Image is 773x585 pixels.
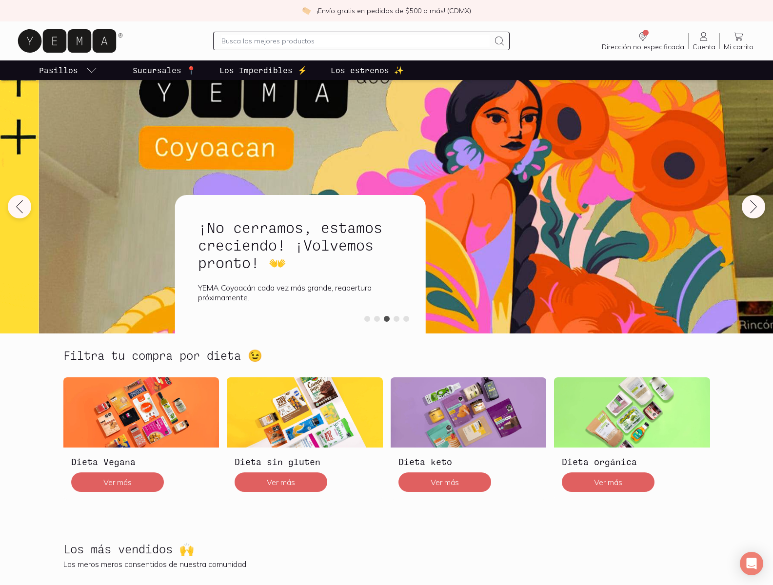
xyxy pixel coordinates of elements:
[391,377,547,499] a: Dieta ketoDieta ketoVer más
[693,42,715,51] span: Cuenta
[227,377,383,448] img: Dieta sin gluten
[71,455,212,468] h3: Dieta Vegana
[554,377,710,499] a: Dieta orgánicaDieta orgánicaVer más
[71,472,164,492] button: Ver más
[37,60,99,80] a: pasillo-todos-link
[302,6,311,15] img: check
[598,31,688,51] a: Dirección no especificada
[39,64,78,76] p: Pasillos
[218,60,309,80] a: Los Imperdibles ⚡️
[63,543,194,555] h2: Los más vendidos 🙌
[235,472,327,492] button: Ver más
[133,64,196,76] p: Sucursales 📍
[329,60,406,80] a: Los estrenos ✨
[131,60,198,80] a: Sucursales 📍
[219,64,307,76] p: Los Imperdibles ⚡️
[63,559,710,569] p: Los meros meros consentidos de nuestra comunidad
[63,377,219,448] img: Dieta Vegana
[740,552,763,575] div: Open Intercom Messenger
[398,472,491,492] button: Ver más
[554,377,710,448] img: Dieta orgánica
[398,455,539,468] h3: Dieta keto
[198,283,402,302] p: YEMA Coyoacán cada vez más grande, reapertura próximamente.
[221,35,490,47] input: Busca los mejores productos
[227,377,383,499] a: Dieta sin glutenDieta sin glutenVer más
[317,6,471,16] p: ¡Envío gratis en pedidos de $500 o más! (CDMX)
[198,218,402,271] h2: ¡No cerramos, estamos creciendo! ¡Volvemos pronto! 👐
[63,349,262,362] h2: Filtra tu compra por dieta 😉
[562,472,654,492] button: Ver más
[602,42,684,51] span: Dirección no especificada
[720,31,757,51] a: Mi carrito
[63,377,219,499] a: Dieta VeganaDieta VeganaVer más
[235,455,375,468] h3: Dieta sin gluten
[562,455,702,468] h3: Dieta orgánica
[391,377,547,448] img: Dieta keto
[689,31,719,51] a: Cuenta
[331,64,404,76] p: Los estrenos ✨
[724,42,753,51] span: Mi carrito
